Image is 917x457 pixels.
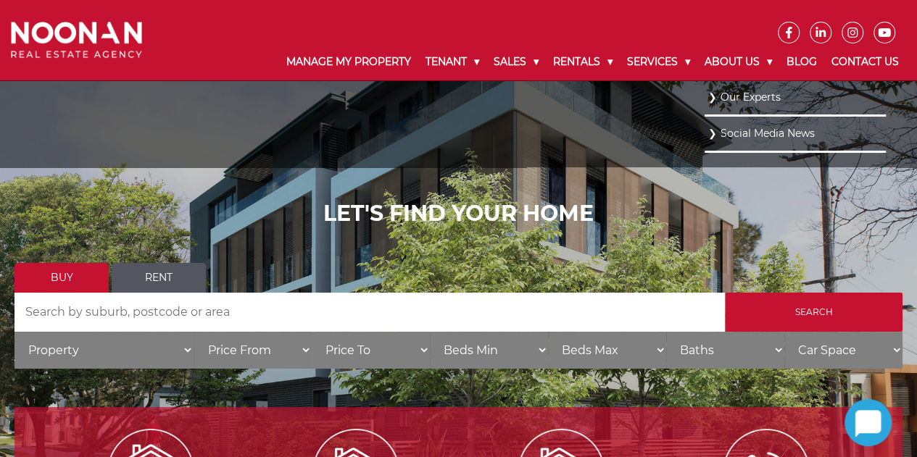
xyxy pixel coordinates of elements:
img: Noonan Real Estate Agency [11,22,142,58]
a: Social Media News [708,124,882,143]
a: Tenant [418,43,486,80]
h1: LET'S FIND YOUR HOME [14,201,903,227]
a: Sales [486,43,546,80]
a: Blog [779,43,824,80]
a: Services [620,43,697,80]
a: Our Experts [708,88,882,107]
a: Rent [112,263,206,293]
input: Search by suburb, postcode or area [14,293,725,332]
a: Contact Us [824,43,906,80]
a: Rentals [546,43,620,80]
a: About Us [697,43,779,80]
input: Search [725,293,903,332]
a: Buy [14,263,109,293]
a: Manage My Property [279,43,418,80]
